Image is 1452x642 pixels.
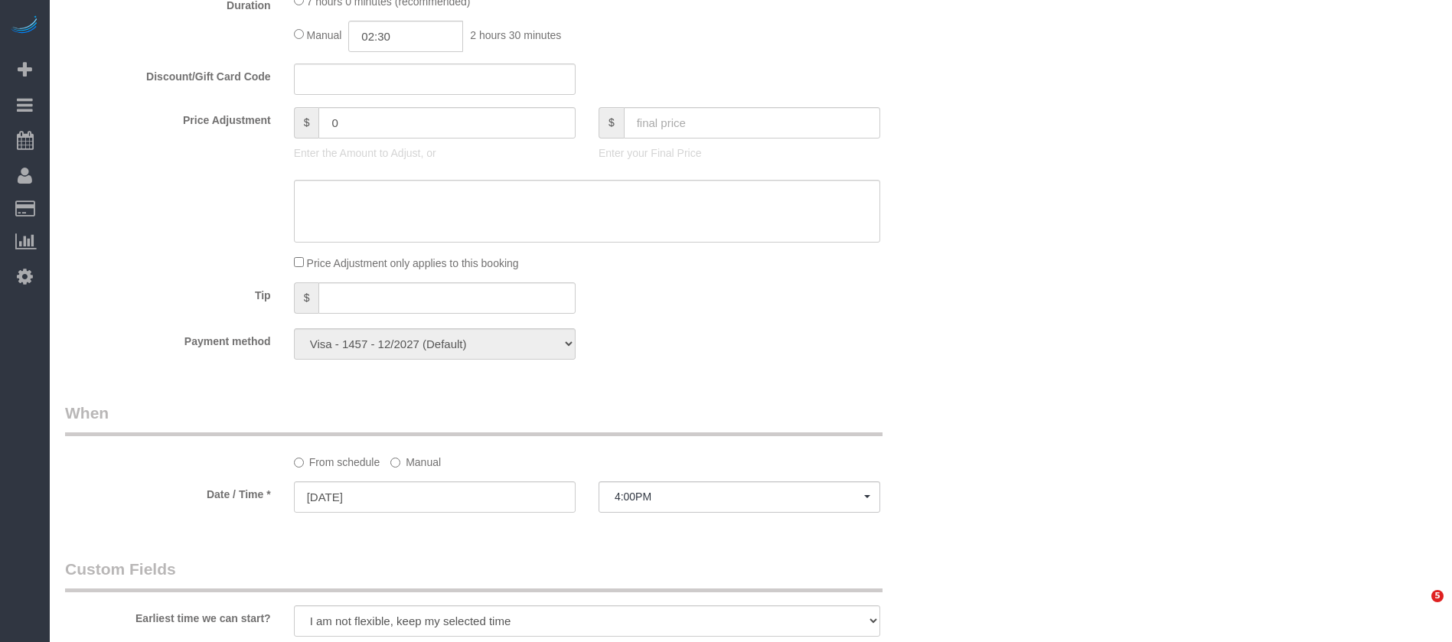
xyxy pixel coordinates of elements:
iframe: Intercom live chat [1400,590,1437,627]
label: Discount/Gift Card Code [54,64,282,84]
span: 4:00PM [615,490,864,503]
legend: When [65,402,883,436]
legend: Custom Fields [65,558,883,592]
img: Automaid Logo [9,15,40,37]
label: Payment method [54,328,282,349]
label: Price Adjustment [54,107,282,128]
button: 4:00PM [599,481,880,513]
span: $ [294,282,319,314]
p: Enter the Amount to Adjust, or [294,145,576,161]
span: 5 [1431,590,1444,602]
span: $ [599,107,624,139]
input: From schedule [294,458,304,468]
label: Manual [390,449,441,470]
label: From schedule [294,449,380,470]
span: Manual [307,29,342,41]
span: 2 hours 30 minutes [470,29,561,41]
input: final price [624,107,880,139]
p: Enter your Final Price [599,145,880,161]
input: MM/DD/YYYY [294,481,576,513]
label: Tip [54,282,282,303]
span: Price Adjustment only applies to this booking [307,257,519,269]
input: Manual [390,458,400,468]
span: $ [294,107,319,139]
label: Date / Time * [54,481,282,502]
label: Earliest time we can start? [54,605,282,626]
